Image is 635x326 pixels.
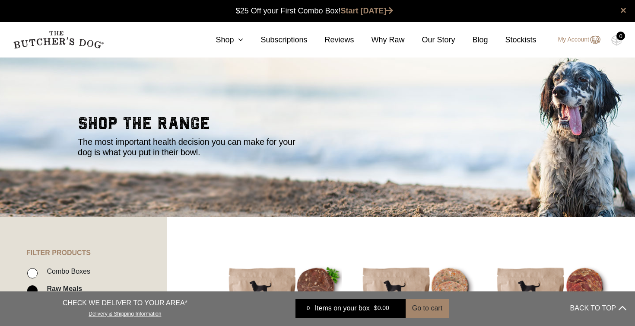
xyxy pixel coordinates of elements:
a: Start [DATE] [341,6,394,15]
img: TBD_Cart-Empty.png [611,35,622,46]
a: Blog [455,34,488,46]
a: close [620,5,626,16]
label: Combo Boxes [42,265,90,277]
p: CHECK WE DELIVER TO YOUR AREA* [63,298,187,308]
a: Why Raw [354,34,405,46]
p: The most important health decision you can make for your dog is what you put in their bowl. [78,137,307,157]
h2: shop the range [78,115,557,137]
bdi: 0.00 [374,305,389,312]
div: 0 [302,304,315,313]
div: 0 [616,32,625,40]
button: Go to cart [406,299,449,318]
span: $ [374,305,378,312]
a: Stockists [488,34,537,46]
a: Our Story [405,34,455,46]
a: My Account [549,35,600,45]
a: 0 Items on your box $0.00 [295,299,406,318]
span: Items on your box [315,303,370,313]
a: Subscriptions [243,34,307,46]
a: Delivery & Shipping Information [89,309,161,317]
a: Reviews [307,34,354,46]
label: Raw Meals [42,283,82,294]
button: BACK TO TOP [570,298,626,319]
a: Shop [198,34,243,46]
